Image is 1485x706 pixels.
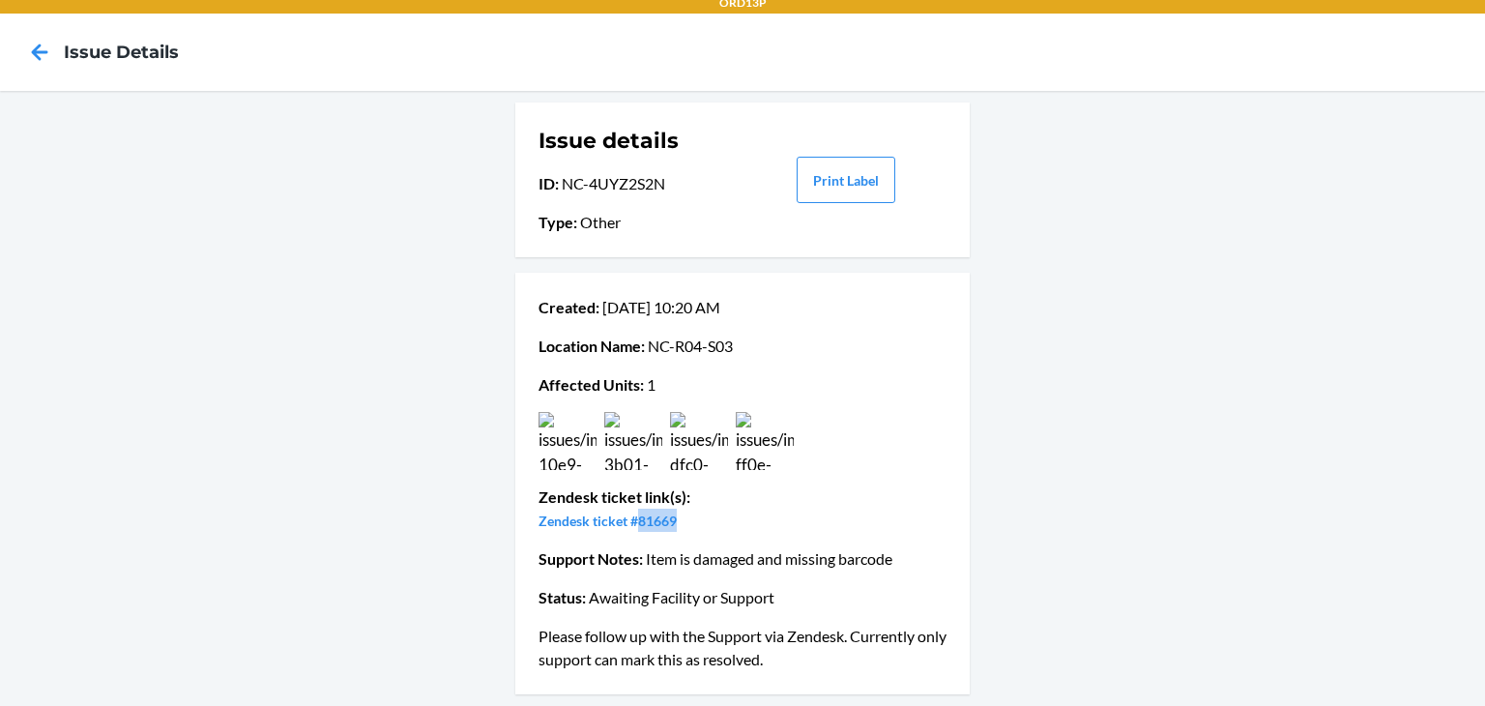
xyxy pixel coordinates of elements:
span: Type : [539,213,577,231]
p: 1 [539,373,946,397]
a: Zendesk ticket #81669 [539,513,677,529]
p: Item is damaged and missing barcode [539,547,946,571]
p: Other [539,211,741,234]
h4: Issue details [64,40,179,65]
span: Created : [539,298,599,316]
span: ID : [539,174,559,192]
span: Status : [539,588,586,606]
img: issues/images/fc3374bc-10e9-42a9-8a00-6729e00a354b.jpg [539,412,597,470]
p: Please follow up with the Support via Zendesk. Currently only support can mark this as resolved. [539,625,946,671]
p: NC-R04-S03 [539,335,946,358]
img: issues/images/4d401972-dfc0-4c80-a696-53dd7229766d.jpg [670,412,728,470]
span: Affected Units : [539,375,644,394]
button: Print Label [797,157,895,203]
h1: Issue details [539,126,741,157]
p: NC-4UYZ2S2N [539,172,741,195]
p: [DATE] 10:20 AM [539,296,946,319]
span: Zendesk ticket link(s) : [539,487,690,506]
span: Support Notes : [539,549,643,568]
img: issues/images/b4a132ce-3b01-43ae-942f-238b599e7c68.jpg [604,412,662,470]
img: issues/images/13588d14-ff0e-4e72-b772-f6caf0dbd159.jpg [736,412,794,470]
p: Awaiting Facility or Support [539,586,946,609]
span: Location Name : [539,337,645,355]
